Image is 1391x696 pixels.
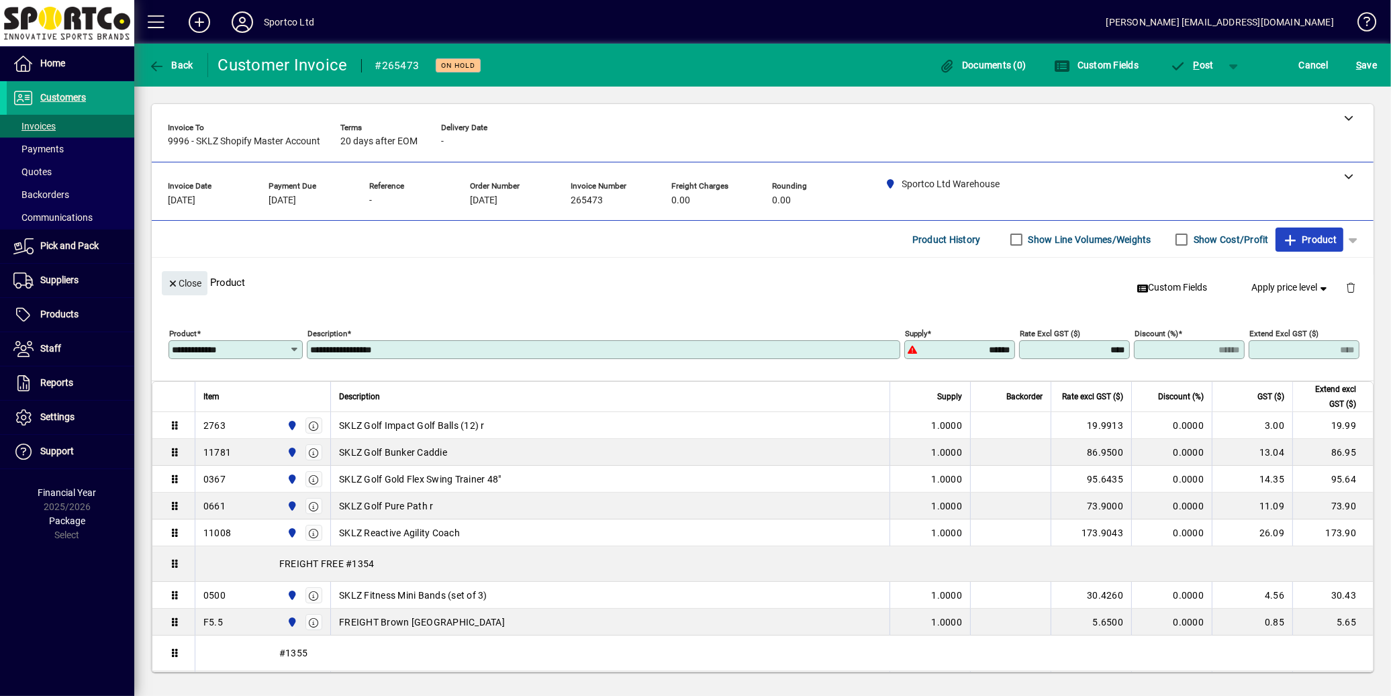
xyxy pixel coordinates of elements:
span: Description [339,389,380,404]
span: 1.0000 [932,473,963,486]
button: Custom Fields [1131,276,1213,300]
a: Reports [7,366,134,400]
span: GST ($) [1257,389,1284,404]
td: 19.99 [1292,412,1373,439]
td: 30.43 [1292,582,1373,609]
button: Add [178,10,221,34]
span: ave [1356,54,1377,76]
td: 14.35 [1212,466,1292,493]
td: 173.90 [1292,519,1373,546]
mat-label: Discount (%) [1135,329,1178,338]
span: Backorders [13,189,69,200]
td: 26.09 [1212,519,1292,546]
span: Invoices [13,121,56,132]
div: #1355 [195,636,1373,670]
span: - [369,195,372,206]
button: Cancel [1296,53,1332,77]
span: Financial Year [38,487,97,498]
span: ost [1170,60,1214,70]
span: [DATE] [168,195,195,206]
a: Invoices [7,115,134,138]
span: Customers [40,92,86,103]
span: Sportco Ltd Warehouse [283,499,299,513]
span: Cancel [1299,54,1329,76]
mat-label: Extend excl GST ($) [1249,329,1318,338]
label: Show Line Volumes/Weights [1026,233,1151,246]
td: 11.09 [1212,493,1292,519]
td: 86.95 [1292,439,1373,466]
span: 20 days after EOM [340,136,418,147]
button: Custom Fields [1051,53,1142,77]
span: SKLZ Fitness Mini Bands (set of 3) [339,589,487,602]
span: 9996 - SKLZ Shopify Master Account [168,136,320,147]
a: Staff [7,332,134,366]
td: 0.0000 [1131,412,1212,439]
span: [DATE] [269,195,296,206]
span: P [1194,60,1200,70]
span: Supply [937,389,962,404]
div: [PERSON_NAME] [EMAIL_ADDRESS][DOMAIN_NAME] [1106,11,1334,33]
a: Quotes [7,160,134,183]
span: Payments [13,144,64,154]
a: Knowledge Base [1347,3,1374,46]
div: 0500 [203,589,226,602]
td: 3.00 [1212,412,1292,439]
mat-label: Supply [905,329,927,338]
span: SKLZ Golf Pure Path r [339,499,433,513]
span: Staff [40,343,61,354]
span: Reports [40,377,73,388]
span: Sportco Ltd Warehouse [283,418,299,433]
div: 30.4260 [1059,589,1123,602]
button: Back [145,53,197,77]
div: Customer Invoice [218,54,348,76]
td: 0.85 [1212,609,1292,636]
td: 0.0000 [1131,609,1212,636]
button: Product History [907,228,986,252]
span: Discount (%) [1158,389,1204,404]
a: Pick and Pack [7,230,134,263]
div: 11781 [203,446,231,459]
button: Profile [221,10,264,34]
td: 13.04 [1212,439,1292,466]
span: SKLZ Golf Impact Golf Balls (12) r [339,419,485,432]
span: Item [203,389,220,404]
div: Product [152,258,1374,307]
span: Back [148,60,193,70]
span: Extend excl GST ($) [1301,382,1356,411]
label: Show Cost/Profit [1191,233,1269,246]
span: Communications [13,212,93,223]
td: 5.65 [1292,609,1373,636]
td: 0.0000 [1131,439,1212,466]
button: Save [1353,53,1380,77]
span: Sportco Ltd Warehouse [283,445,299,460]
span: 1.0000 [932,589,963,602]
span: Quotes [13,166,52,177]
span: Product [1282,229,1337,250]
app-page-header-button: Delete [1335,281,1367,293]
span: Sportco Ltd Warehouse [283,526,299,540]
app-page-header-button: Close [158,277,211,289]
span: On hold [441,61,475,70]
a: Backorders [7,183,134,206]
button: Documents (0) [936,53,1030,77]
span: SKLZ Golf Gold Flex Swing Trainer 48" [339,473,501,486]
div: FREIGHT FREE #1354 [195,546,1373,581]
button: Apply price level [1247,276,1335,300]
span: 1.0000 [932,526,963,540]
td: 73.90 [1292,493,1373,519]
span: Product History [912,229,981,250]
mat-label: Rate excl GST ($) [1020,329,1080,338]
app-page-header-button: Back [134,53,208,77]
span: [DATE] [470,195,497,206]
span: Sportco Ltd Warehouse [283,472,299,487]
div: 11008 [203,526,231,540]
span: Documents (0) [939,60,1026,70]
span: SKLZ Golf Bunker Caddie [339,446,447,459]
span: 265473 [571,195,603,206]
span: Package [49,515,85,526]
td: 4.56 [1212,582,1292,609]
span: Custom Fields [1137,281,1208,295]
span: 0.00 [772,195,791,206]
a: Suppliers [7,264,134,297]
span: S [1356,60,1361,70]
